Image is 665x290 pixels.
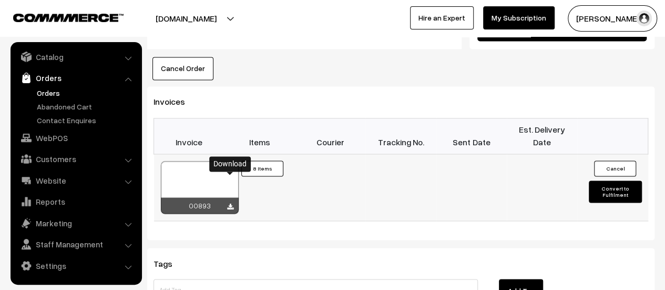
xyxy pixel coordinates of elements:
[13,47,138,66] a: Catalog
[13,14,124,22] img: COMMMERCE
[154,96,198,107] span: Invoices
[13,128,138,147] a: WebPOS
[13,11,105,23] a: COMMMERCE
[410,6,474,29] a: Hire an Expert
[365,118,436,154] th: Tracking No.
[13,214,138,233] a: Marketing
[224,118,295,154] th: Items
[34,115,138,126] a: Contact Enquires
[161,197,239,214] div: 00893
[34,101,138,112] a: Abandoned Cart
[636,11,652,26] img: user
[209,156,251,172] div: Download
[594,161,636,176] button: Cancel
[154,118,224,154] th: Invoice
[589,181,641,203] button: Convert to Fulfilment
[152,57,213,80] button: Cancel Order
[34,87,138,98] a: Orders
[483,6,555,29] a: My Subscription
[154,258,185,268] span: Tags
[507,118,577,154] th: Est. Delivery Date
[13,171,138,190] a: Website
[119,5,253,32] button: [DOMAIN_NAME]
[13,192,138,211] a: Reports
[13,68,138,87] a: Orders
[436,118,507,154] th: Sent Date
[568,5,657,32] button: [PERSON_NAME]
[13,256,138,275] a: Settings
[13,235,138,254] a: Staff Management
[241,161,283,176] button: 8 Items
[295,118,365,154] th: Courier
[13,149,138,168] a: Customers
